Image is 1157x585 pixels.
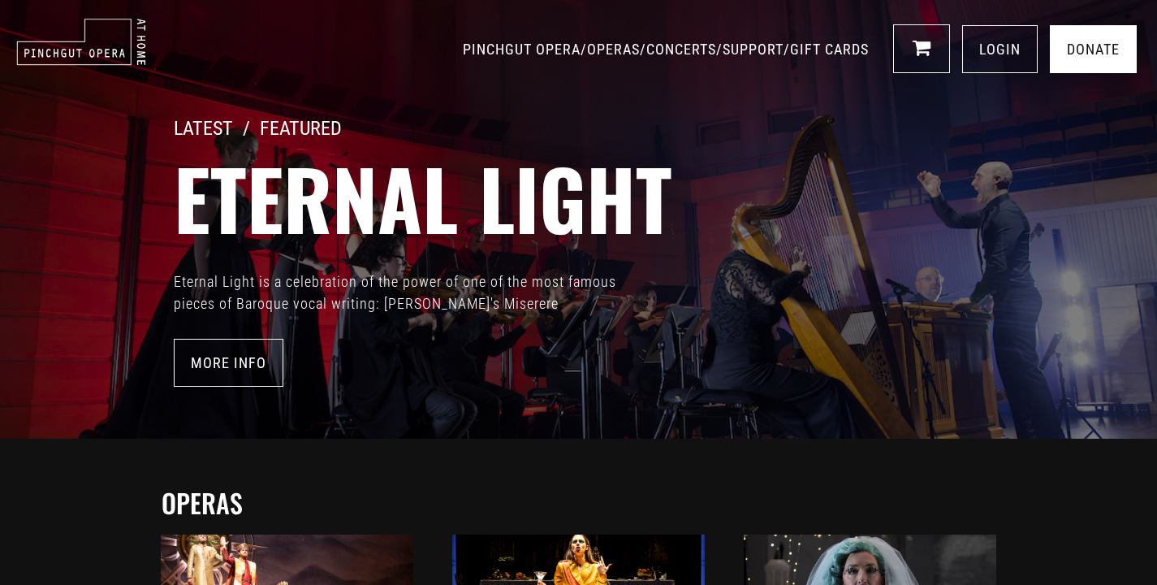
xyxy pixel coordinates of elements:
[723,41,784,58] a: SUPPORT
[587,41,640,58] a: OPERAS
[1050,25,1137,73] a: Donate
[463,41,873,58] span: / / / /
[790,41,869,58] a: GIFT CARDS
[174,271,661,314] p: Eternal Light is a celebration of the power of one of the most famous pieces of Baroque vocal wri...
[962,25,1038,73] a: LOGIN
[162,487,1004,518] h2: operas
[646,41,716,58] a: CONCERTS
[174,117,1157,141] h4: LATEST / FEATURED
[463,41,581,58] a: PINCHGUT OPERA
[16,18,146,66] img: pinchgut_at_home_negative_logo.svg
[174,149,1157,246] h2: Eternal Light
[174,339,283,387] a: More Info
